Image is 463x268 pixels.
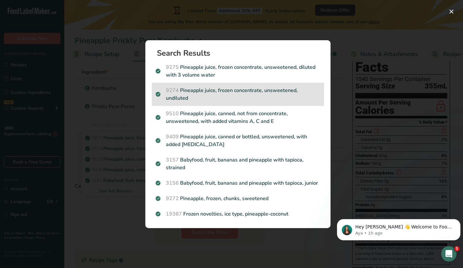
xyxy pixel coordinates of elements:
[156,87,320,102] p: Pineapple juice, frozen concentrate, unsweetened, undiluted
[166,87,179,94] span: 9274
[166,210,182,217] span: 19387
[156,195,320,202] p: Pineapple, frozen, chunks, sweetened
[156,110,320,125] p: Pineapple juice, canned, not from concentrate, unsweetened, with added vitamins A, C and E
[166,180,179,187] span: 3156
[166,64,179,71] span: 9275
[166,110,179,117] span: 9510
[157,49,324,57] h1: Search Results
[156,63,320,79] p: Pineapple juice, frozen concentrate, unsweetened, diluted with 3 volume water
[156,156,320,171] p: Babyfood, fruit, bananas and pineapple with tapioca, strained
[156,179,320,187] p: Babyfood, fruit, bananas and pineapple with tapioca, junior
[334,206,463,251] iframe: Intercom notifications message
[166,133,179,140] span: 9409
[454,246,459,251] span: 1
[441,246,457,262] iframe: Intercom live chat
[156,133,320,148] p: Pineapple juice, canned or bottled, unsweetened, with added [MEDICAL_DATA]
[156,210,320,218] p: Frozen novelties, ice type, pineapple-coconut
[166,156,179,163] span: 3157
[166,195,179,202] span: 9272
